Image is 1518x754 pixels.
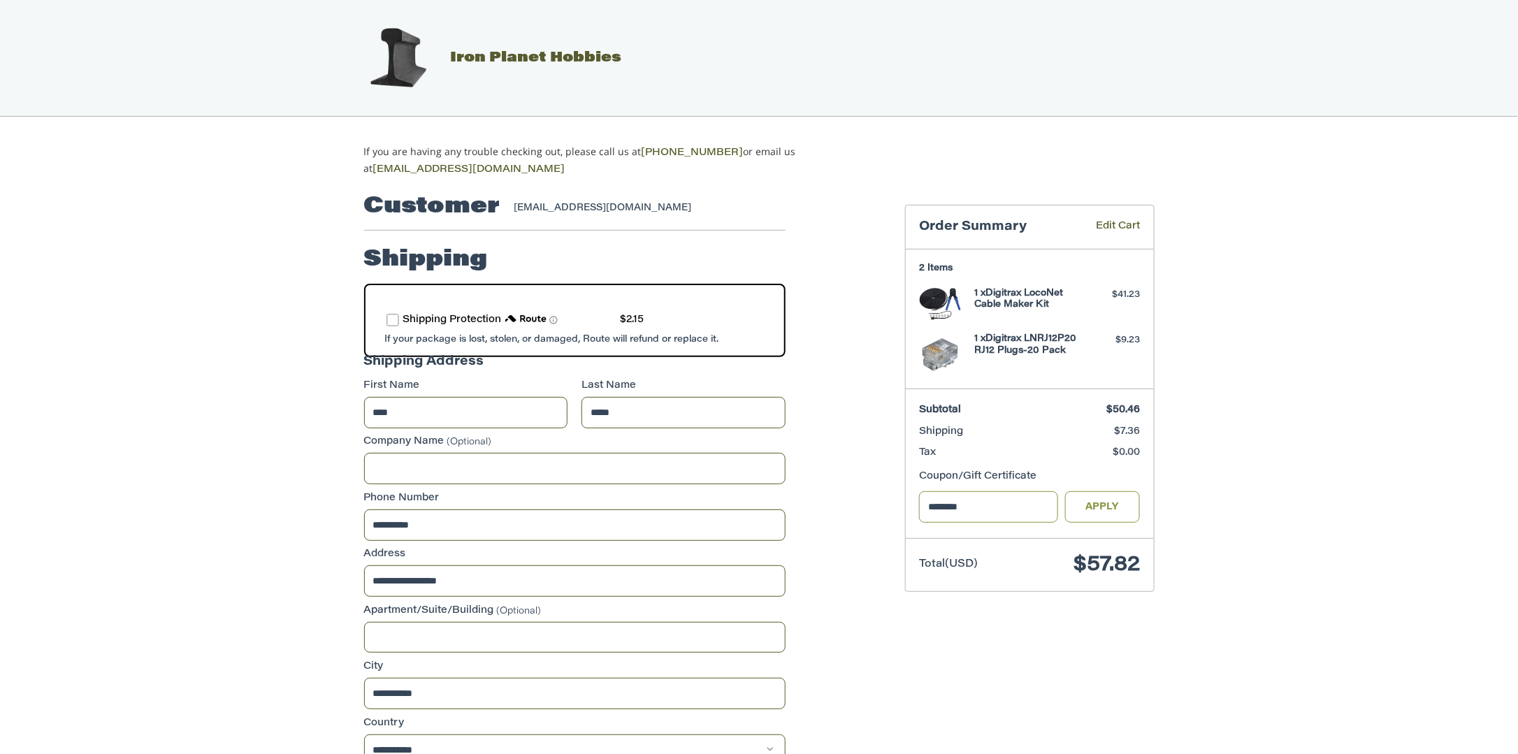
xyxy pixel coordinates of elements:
[450,51,621,65] span: Iron Planet Hobbies
[581,379,786,393] label: Last Name
[403,315,502,325] span: Shipping Protection
[364,491,786,506] label: Phone Number
[385,335,719,344] span: If your package is lost, stolen, or damaged, Route will refund or replace it.
[349,51,621,65] a: Iron Planet Hobbies
[364,604,786,618] label: Apartment/Suite/Building
[364,144,840,177] p: If you are having any trouble checking out, please call us at or email us at
[1076,219,1140,235] a: Edit Cart
[919,470,1140,484] div: Coupon/Gift Certificate
[621,313,644,328] div: $2.15
[1113,448,1140,458] span: $0.00
[373,165,565,175] a: [EMAIL_ADDRESS][DOMAIN_NAME]
[1065,491,1141,523] button: Apply
[919,448,936,458] span: Tax
[1074,555,1140,576] span: $57.82
[974,288,1081,311] h4: 1 x Digitrax LocoNet Cable Maker Kit
[447,438,492,447] small: (Optional)
[549,316,558,324] span: Learn more
[1114,427,1140,437] span: $7.36
[919,405,961,415] span: Subtotal
[919,427,963,437] span: Shipping
[919,219,1076,235] h3: Order Summary
[386,306,763,335] div: route shipping protection selector element
[364,547,786,562] label: Address
[364,379,568,393] label: First Name
[364,353,484,379] legend: Shipping Address
[363,23,433,93] img: Iron Planet Hobbies
[364,246,488,274] h2: Shipping
[919,491,1058,523] input: Gift Certificate or Coupon Code
[1085,288,1140,302] div: $41.23
[364,716,786,731] label: Country
[364,193,500,221] h2: Customer
[364,660,786,674] label: City
[364,435,786,449] label: Company Name
[642,148,744,158] a: [PHONE_NUMBER]
[514,201,772,215] div: [EMAIL_ADDRESS][DOMAIN_NAME]
[1085,333,1140,347] div: $9.23
[497,607,542,616] small: (Optional)
[919,263,1140,274] h3: 2 Items
[919,559,978,570] span: Total (USD)
[1106,405,1140,415] span: $50.46
[974,333,1081,356] h4: 1 x Digitrax LNRJ12P20 RJ12 Plugs-20 Pack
